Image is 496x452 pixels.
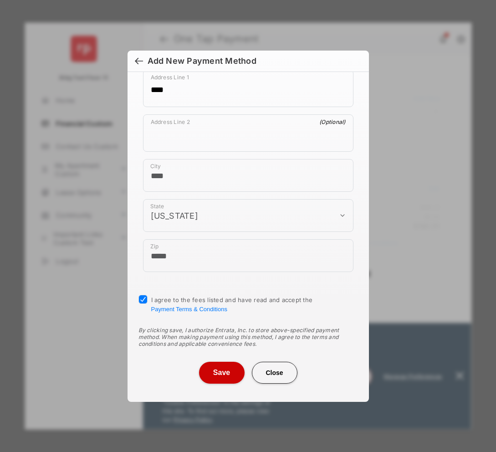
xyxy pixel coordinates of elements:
div: payment_method_screening[postal_addresses][addressLine2] [143,114,353,152]
div: payment_method_screening[postal_addresses][postalCode] [143,239,353,272]
span: I agree to the fees listed and have read and accept the [151,296,313,313]
div: payment_method_screening[postal_addresses][administrativeArea] [143,199,353,232]
button: Save [199,362,245,384]
button: Close [252,362,297,384]
div: By clicking save, I authorize Entrata, Inc. to store above-specified payment method. When making ... [138,327,358,347]
button: I agree to the fees listed and have read and accept the [151,306,227,313]
div: payment_method_screening[postal_addresses][addressLine1] [143,70,353,107]
div: Add New Payment Method [148,56,256,66]
div: payment_method_screening[postal_addresses][locality] [143,159,353,192]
